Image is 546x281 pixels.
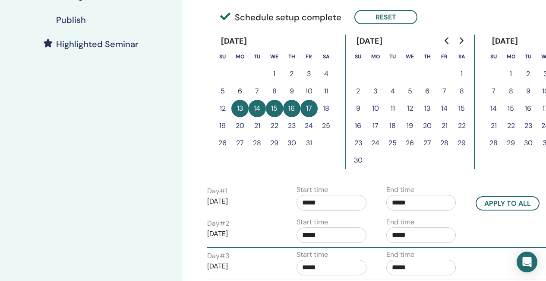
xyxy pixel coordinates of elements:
button: 25 [318,117,335,134]
button: 12 [214,100,231,117]
button: 5 [401,83,419,100]
button: 29 [502,134,520,152]
button: 22 [453,117,470,134]
button: 16 [350,117,367,134]
button: 20 [419,117,436,134]
button: 8 [266,83,283,100]
button: Reset [354,10,417,24]
div: Open Intercom Messenger [517,252,537,272]
button: 19 [401,117,419,134]
button: 17 [300,100,318,117]
h4: Highlighted Seminar [56,39,139,49]
th: Monday [231,48,249,65]
button: 6 [419,83,436,100]
button: 12 [401,100,419,117]
button: 30 [520,134,537,152]
button: 28 [485,134,502,152]
div: [DATE] [485,35,525,48]
button: 2 [283,65,300,83]
button: 21 [485,117,502,134]
button: 7 [249,83,266,100]
th: Wednesday [266,48,283,65]
button: 13 [231,100,249,117]
p: [DATE] [207,196,277,207]
button: 29 [266,134,283,152]
button: 14 [249,100,266,117]
button: 15 [502,100,520,117]
th: Monday [367,48,384,65]
label: Start time [297,185,328,195]
label: End time [386,217,414,227]
button: 6 [231,83,249,100]
button: 14 [485,100,502,117]
label: End time [386,185,414,195]
button: 26 [401,134,419,152]
label: Day # 2 [207,218,229,229]
th: Tuesday [520,48,537,65]
button: 1 [266,65,283,83]
button: 16 [520,100,537,117]
label: Start time [297,249,328,260]
button: 8 [453,83,470,100]
button: 24 [367,134,384,152]
th: Saturday [453,48,470,65]
button: 14 [436,100,453,117]
th: Friday [436,48,453,65]
button: 21 [249,117,266,134]
button: 11 [318,83,335,100]
button: 24 [300,117,318,134]
th: Sunday [214,48,231,65]
button: 15 [453,100,470,117]
th: Saturday [318,48,335,65]
button: 29 [453,134,470,152]
button: 28 [249,134,266,152]
button: 16 [283,100,300,117]
label: End time [386,249,414,260]
button: 15 [266,100,283,117]
th: Thursday [419,48,436,65]
th: Sunday [350,48,367,65]
button: 27 [231,134,249,152]
button: 30 [350,152,367,169]
p: [DATE] [207,229,277,239]
button: 21 [436,117,453,134]
th: Monday [502,48,520,65]
button: 8 [502,83,520,100]
label: Start time [297,217,328,227]
button: 18 [384,117,401,134]
button: 23 [283,117,300,134]
th: Tuesday [384,48,401,65]
button: 26 [214,134,231,152]
label: Day # 3 [207,251,229,261]
button: 3 [300,65,318,83]
div: [DATE] [214,35,254,48]
button: 2 [520,65,537,83]
button: 9 [520,83,537,100]
th: Thursday [283,48,300,65]
div: [DATE] [350,35,390,48]
button: 19 [214,117,231,134]
button: 1 [453,65,470,83]
button: Go to next month [454,32,468,49]
button: 1 [502,65,520,83]
button: 22 [502,117,520,134]
button: 27 [419,134,436,152]
button: 20 [231,117,249,134]
button: 18 [318,100,335,117]
th: Tuesday [249,48,266,65]
button: 22 [266,117,283,134]
button: 4 [318,65,335,83]
button: 11 [384,100,401,117]
th: Friday [300,48,318,65]
button: 25 [384,134,401,152]
button: 10 [367,100,384,117]
th: Sunday [485,48,502,65]
button: 5 [214,83,231,100]
button: Go to previous month [440,32,454,49]
button: 17 [367,117,384,134]
button: Apply to all [476,196,540,211]
button: 7 [436,83,453,100]
button: 23 [520,117,537,134]
button: 9 [283,83,300,100]
h4: Publish [56,15,86,25]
